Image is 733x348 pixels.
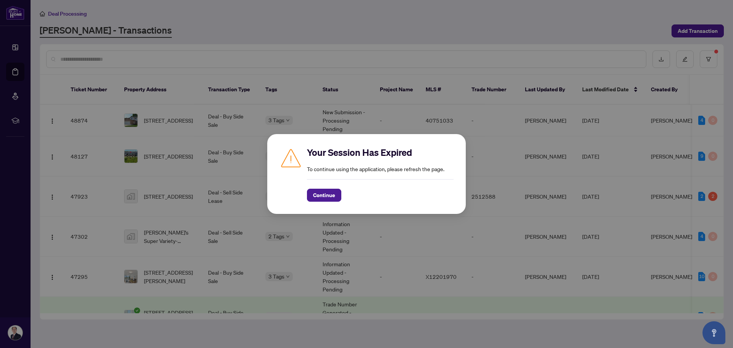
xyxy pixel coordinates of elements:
[307,146,454,159] h2: Your Session Has Expired
[307,146,454,202] div: To continue using the application, please refresh the page.
[279,146,302,169] img: Caution icon
[307,189,341,202] button: Continue
[702,321,725,344] button: Open asap
[313,189,335,201] span: Continue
